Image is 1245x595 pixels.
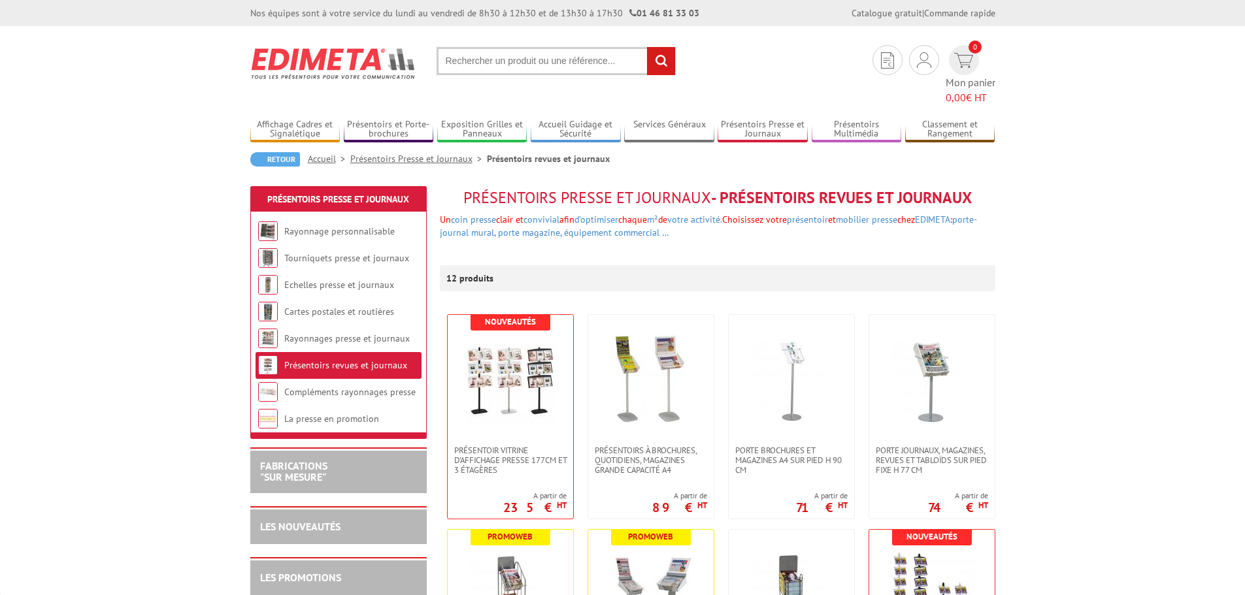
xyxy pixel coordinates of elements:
[440,214,977,238] a: porte-journal mural,
[487,152,610,165] li: Présentoirs revues et journaux
[629,7,699,19] strong: 01 46 81 33 03
[523,214,559,225] a: convivial
[928,504,988,511] p: 74 €
[946,91,966,104] span: 0,00
[954,53,973,68] img: devis rapide
[787,214,828,225] a: présentoir
[946,90,995,105] span: € HT
[258,382,278,402] img: Compléments rayonnages presse
[946,75,995,105] span: Mon panier
[284,413,379,425] a: La presse en promotion
[250,39,417,88] img: Edimeta
[746,334,837,426] img: Porte brochures et magazines A4 sur pied H 90 cm
[812,119,902,140] a: Présentoirs Multimédia
[344,119,434,140] a: Présentoirs et Porte-brochures
[250,119,340,140] a: Affichage Cadres et Signalétique
[448,445,573,475] a: Présentoir vitrine d'affichage presse 177cm et 3 étagères
[258,355,278,375] img: Présentoirs revues et journaux
[437,47,676,75] input: Rechercher un produit ou une référence...
[729,445,854,475] a: Porte brochures et magazines A4 sur pied H 90 cm
[869,445,995,475] a: Porte Journaux, Magazines, Revues et Tabloïds sur pied fixe H 77 cm
[886,334,978,426] img: Porte Journaux, Magazines, Revues et Tabloïds sur pied fixe H 77 cm
[647,214,658,225] a: m²
[440,189,995,206] h1: - Présentoirs revues et journaux
[465,334,556,426] img: Présentoir vitrine d'affichage presse 177cm et 3 étagères
[284,306,394,317] a: Cartes postales et routières
[828,214,836,225] span: et
[924,7,995,19] a: Commande rapide
[258,221,278,241] img: Rayonnage personnalisable
[468,214,787,225] font: clair et afin chaque de Choisissez votre
[308,153,350,165] a: Accueil
[652,504,707,511] p: 89 €
[647,47,675,75] input: rechercher
[905,119,995,140] a: Classement et Rangement
[557,500,567,511] sup: HT
[588,445,714,475] a: Présentoirs à brochures, quotidiens, magazines grande capacité A4
[503,490,567,501] span: A partir de
[876,445,988,475] span: Porte Journaux, Magazines, Revues et Tabloïds sur pied fixe H 77 cm
[284,332,410,344] a: Rayonnages presse et journaux
[258,248,278,268] img: Tourniquets presse et journaux
[471,214,496,225] a: presse
[595,445,707,475] span: Présentoirs à brochures, quotidiens, magazines grande capacité A4
[258,302,278,321] img: Cartes postales et routières
[881,52,894,69] img: devis rapide
[978,500,988,511] sup: HT
[440,214,977,238] font: Un
[946,45,995,105] a: devis rapide 0 Mon panier 0,00€ HT
[250,152,300,167] a: Retour
[258,329,278,348] img: Rayonnages presse et journaux
[628,531,673,542] b: Promoweb
[503,504,567,511] p: 235 €
[969,40,982,54] span: 0
[260,520,340,533] a: LES NOUVEAUTÉS
[652,490,707,501] span: A partir de
[836,214,897,225] a: mobilier presse
[284,252,409,264] a: Tourniquets presse et journaux
[624,119,714,140] a: Services Généraux
[796,490,848,501] span: A partir de
[284,279,394,291] a: Echelles presse et journaux
[260,459,327,484] a: FABRICATIONS"Sur Mesure"
[488,531,533,542] b: Promoweb
[284,386,416,398] a: Compléments rayonnages presse
[258,409,278,428] img: La presse en promotion
[915,214,950,225] a: EDIMETA
[605,334,697,426] img: Présentoirs à brochures, quotidiens, magazines grande capacité A4
[917,52,931,68] img: devis rapide
[454,445,567,475] span: Présentoir vitrine d'affichage presse 177cm et 3 étagères
[564,227,669,238] a: équipement commercial …
[258,275,278,295] img: Echelles presse et journaux
[446,265,495,291] p: 12 produits
[485,316,536,327] b: Nouveautés
[718,119,808,140] a: Présentoirs Presse et Journaux
[440,214,977,238] span: chez :
[498,227,561,238] a: porte magazine,
[463,187,711,208] span: Présentoirs Presse et Journaux
[260,571,341,584] a: LES PROMOTIONS
[437,119,527,140] a: Exposition Grilles et Panneaux
[574,214,618,225] a: d’optimiser
[267,193,409,205] a: Présentoirs Presse et Journaux
[796,504,848,511] p: 71 €
[852,7,995,20] div: |
[838,500,848,511] sup: HT
[284,359,407,371] a: Présentoirs revues et journaux
[697,500,707,511] sup: HT
[735,445,848,475] span: Porte brochures et magazines A4 sur pied H 90 cm
[284,225,395,237] a: Rayonnage personnalisable
[350,153,487,165] a: Présentoirs Presse et Journaux
[667,214,722,225] a: votre activité.
[531,119,621,140] a: Accueil Guidage et Sécurité
[250,7,699,20] div: Nos équipes sont à votre service du lundi au vendredi de 8h30 à 12h30 et de 13h30 à 17h30
[928,490,988,501] span: A partir de
[852,7,922,19] a: Catalogue gratuit
[451,214,468,225] a: coin
[906,531,957,542] b: Nouveautés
